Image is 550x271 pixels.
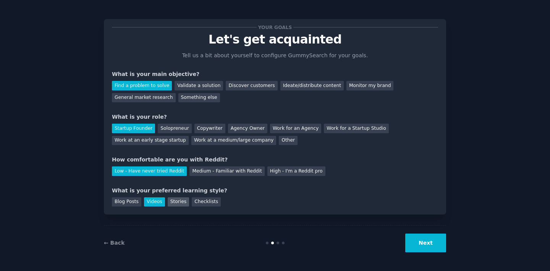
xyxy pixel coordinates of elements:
[168,197,189,207] div: Stories
[279,136,298,145] div: Other
[144,197,165,207] div: Videos
[280,81,344,90] div: Ideate/distribute content
[112,70,438,78] div: What is your main objective?
[226,81,277,90] div: Discover customers
[158,124,191,133] div: Solopreneur
[189,166,264,176] div: Medium - Familiar with Reddit
[228,124,267,133] div: Agency Owner
[267,166,325,176] div: High - I'm a Reddit pro
[112,156,438,164] div: How comfortable are you with Reddit?
[324,124,388,133] div: Work for a Startup Studio
[112,197,141,207] div: Blog Posts
[405,234,446,252] button: Next
[112,93,176,103] div: General market research
[175,81,223,90] div: Validate a solution
[112,33,438,46] p: Let's get acquainted
[104,240,125,246] a: ← Back
[270,124,321,133] div: Work for an Agency
[112,136,189,145] div: Work at an early stage startup
[192,197,221,207] div: Checklists
[191,136,276,145] div: Work at a medium/large company
[112,113,438,121] div: What is your role?
[112,187,438,195] div: What is your preferred learning style?
[346,81,393,90] div: Monitor my brand
[257,23,293,31] span: Your goals
[178,93,220,103] div: Something else
[112,166,187,176] div: Low - Have never tried Reddit
[112,81,172,90] div: Find a problem to solve
[194,124,225,133] div: Copywriter
[112,124,155,133] div: Startup Founder
[179,52,371,60] p: Tell us a bit about yourself to configure GummySearch for your goals.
